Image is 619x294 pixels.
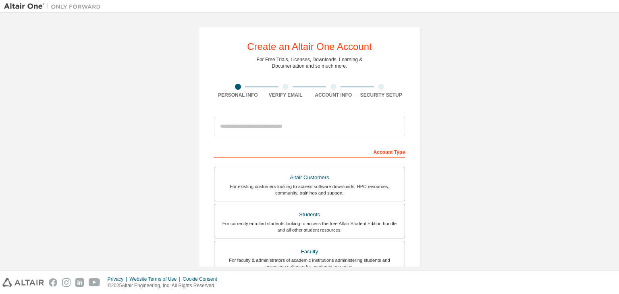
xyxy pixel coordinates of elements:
[219,220,400,233] div: For currently enrolled students looking to access the free Altair Student Edition bundle and all ...
[219,183,400,196] div: For existing customers looking to access software downloads, HPC resources, community, trainings ...
[257,56,363,69] div: For Free Trials, Licenses, Downloads, Learning & Documentation and so much more.
[214,92,262,98] div: Personal Info
[183,276,222,282] div: Cookie Consent
[219,209,400,220] div: Students
[219,172,400,183] div: Altair Customers
[108,276,129,282] div: Privacy
[75,278,84,287] img: linkedin.svg
[247,42,372,52] div: Create an Altair One Account
[4,2,105,10] img: Altair One
[129,276,183,282] div: Website Terms of Use
[357,92,405,98] div: Security Setup
[62,278,71,287] img: instagram.svg
[89,278,100,287] img: youtube.svg
[219,246,400,257] div: Faculty
[309,92,357,98] div: Account Info
[2,278,44,287] img: altair_logo.svg
[49,278,57,287] img: facebook.svg
[108,282,222,289] p: © 2025 Altair Engineering, Inc. All Rights Reserved.
[262,92,310,98] div: Verify Email
[219,257,400,270] div: For faculty & administrators of academic institutions administering students and accessing softwa...
[214,145,405,158] div: Account Type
